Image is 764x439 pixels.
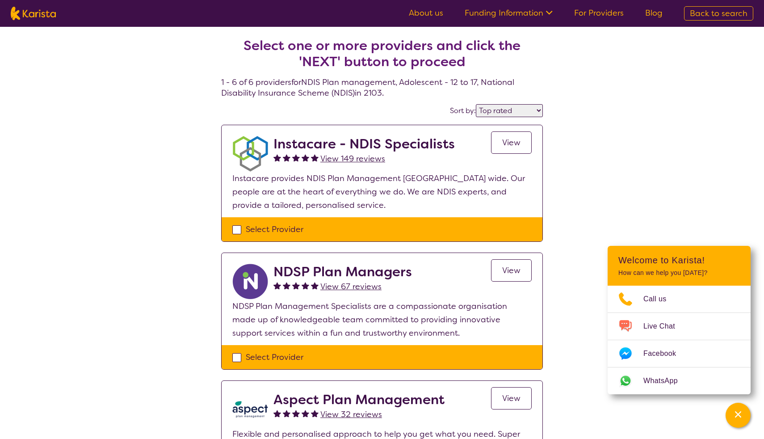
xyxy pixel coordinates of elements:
a: View 67 reviews [320,280,382,293]
h2: Aspect Plan Management [273,392,445,408]
span: WhatsApp [643,374,688,388]
h2: NDSP Plan Managers [273,264,412,280]
a: View 32 reviews [320,408,382,421]
a: View 149 reviews [320,152,385,165]
label: Sort by: [450,106,476,115]
p: NDSP Plan Management Specialists are a compassionate organisation made up of knowledgeable team c... [232,300,532,340]
a: Web link opens in a new tab. [608,367,751,394]
span: View 67 reviews [320,281,382,292]
img: fullstar [292,282,300,289]
a: About us [409,8,443,18]
img: fullstar [311,282,319,289]
a: Back to search [684,6,753,21]
img: fullstar [273,154,281,161]
span: Back to search [690,8,747,19]
a: View [491,387,532,409]
span: Facebook [643,347,687,360]
img: fullstar [302,282,309,289]
span: View [502,265,521,276]
img: fullstar [273,409,281,417]
img: obkhna0zu27zdd4ubuus.png [232,136,268,172]
img: Karista logo [11,7,56,20]
div: Channel Menu [608,246,751,394]
a: Funding Information [465,8,553,18]
h2: Instacare - NDIS Specialists [273,136,455,152]
span: Live Chat [643,320,686,333]
img: fullstar [302,409,309,417]
img: fullstar [311,409,319,417]
span: View [502,137,521,148]
p: How can we help you [DATE]? [618,269,740,277]
span: View 149 reviews [320,153,385,164]
img: fullstar [302,154,309,161]
a: View [491,131,532,154]
img: fullstar [283,282,290,289]
img: fullstar [311,154,319,161]
h2: Welcome to Karista! [618,255,740,266]
h2: Select one or more providers and click the 'NEXT' button to proceed [232,38,532,70]
ul: Choose channel [608,286,751,394]
img: ryxpuxvt8mh1enfatjpo.png [232,264,268,300]
a: Blog [645,8,663,18]
img: fullstar [292,154,300,161]
span: View [502,393,521,404]
a: For Providers [574,8,624,18]
span: Call us [643,292,677,306]
img: fullstar [283,409,290,417]
img: lkb8hqptqmnl8bp1urdw.png [232,392,268,427]
h4: 1 - 6 of 6 providers for NDIS Plan management , Adolescent - 12 to 17 , National Disability Insur... [221,16,543,98]
img: fullstar [292,409,300,417]
p: Instacare provides NDIS Plan Management [GEOGRAPHIC_DATA] wide. Our people are at the heart of ev... [232,172,532,212]
img: fullstar [283,154,290,161]
a: View [491,259,532,282]
button: Channel Menu [726,403,751,428]
span: View 32 reviews [320,409,382,420]
img: fullstar [273,282,281,289]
